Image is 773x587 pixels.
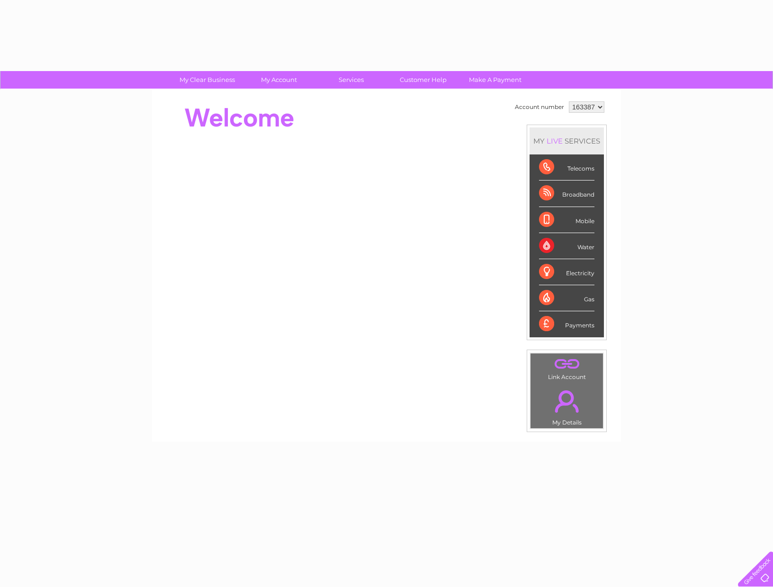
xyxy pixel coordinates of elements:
div: Broadband [539,181,594,207]
a: Customer Help [384,71,462,89]
div: LIVE [545,136,565,145]
a: My Account [240,71,318,89]
a: Services [312,71,390,89]
td: My Details [530,382,603,429]
div: Gas [539,285,594,311]
div: Electricity [539,259,594,285]
div: Telecoms [539,154,594,181]
a: Make A Payment [456,71,534,89]
div: Mobile [539,207,594,233]
div: Water [539,233,594,259]
div: MY SERVICES [530,127,604,154]
a: . [533,385,601,418]
a: . [533,356,601,372]
div: Payments [539,311,594,337]
td: Account number [512,99,566,115]
a: My Clear Business [168,71,246,89]
td: Link Account [530,353,603,383]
